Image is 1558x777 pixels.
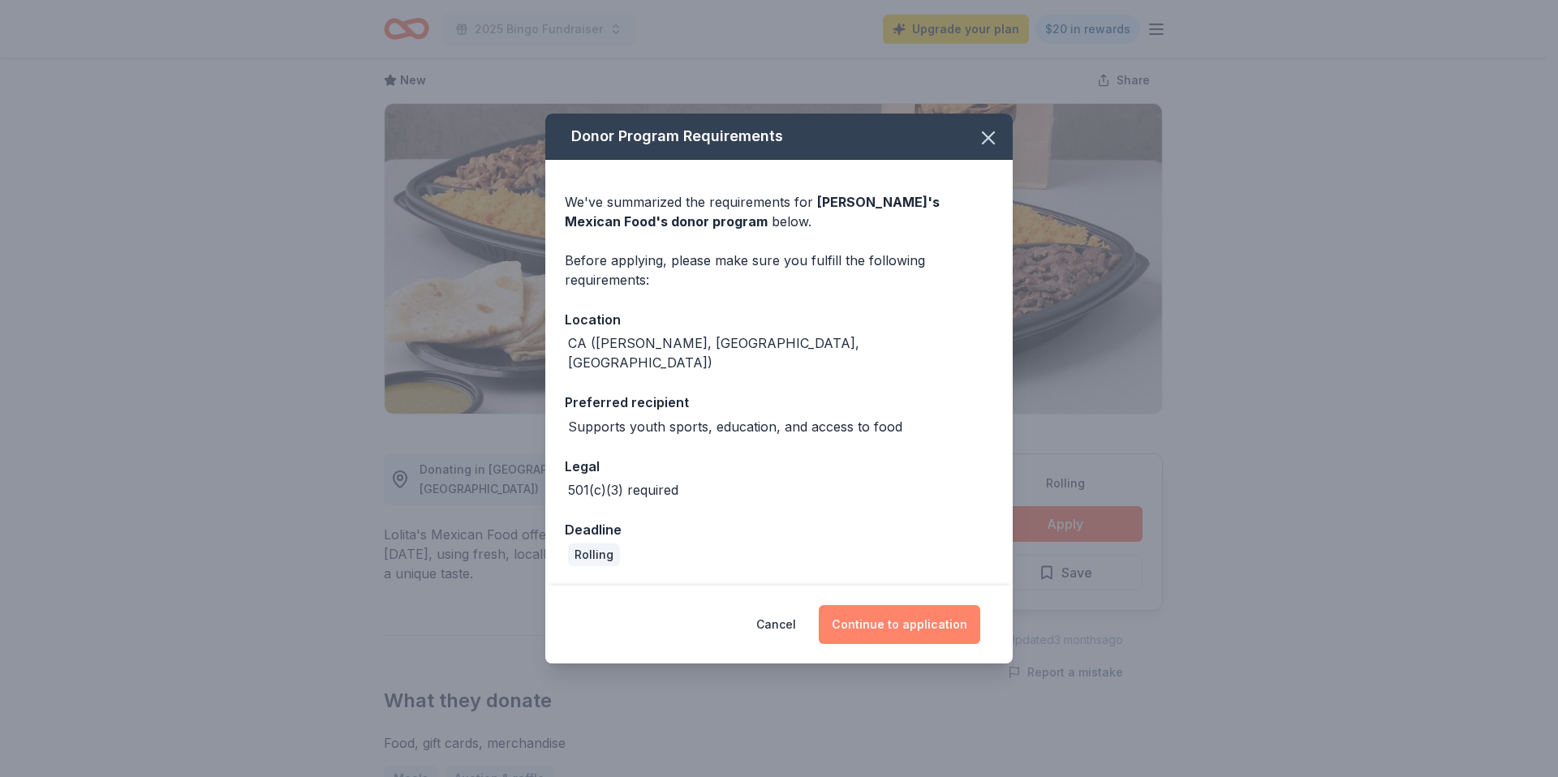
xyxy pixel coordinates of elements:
[568,417,902,436] div: Supports youth sports, education, and access to food
[565,392,993,413] div: Preferred recipient
[545,114,1013,160] div: Donor Program Requirements
[565,519,993,540] div: Deadline
[568,333,993,372] div: CA ([PERSON_NAME], [GEOGRAPHIC_DATA], [GEOGRAPHIC_DATA])
[565,309,993,330] div: Location
[819,605,980,644] button: Continue to application
[756,605,796,644] button: Cancel
[565,192,993,231] div: We've summarized the requirements for below.
[565,456,993,477] div: Legal
[568,543,620,566] div: Rolling
[565,251,993,290] div: Before applying, please make sure you fulfill the following requirements:
[568,480,678,500] div: 501(c)(3) required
